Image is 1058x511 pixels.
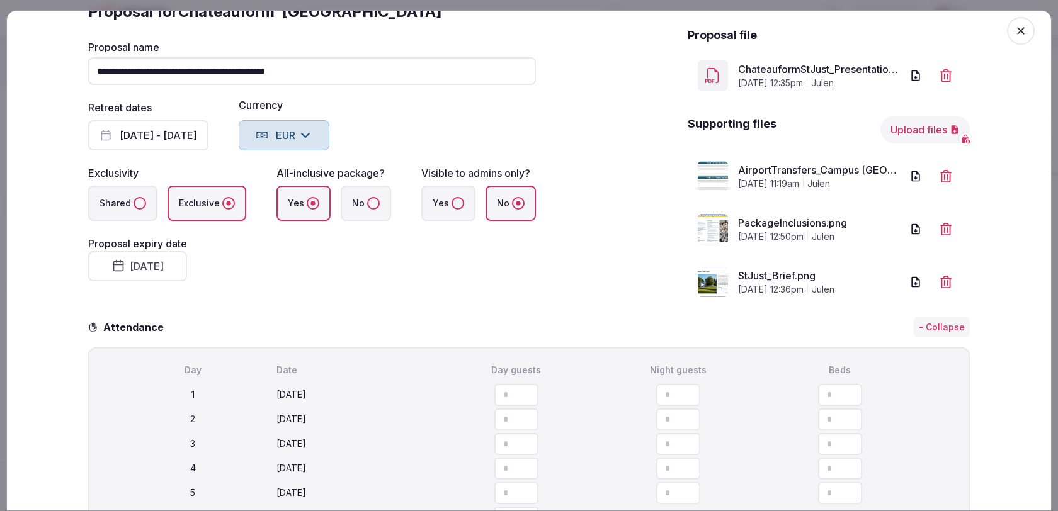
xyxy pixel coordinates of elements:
[307,197,319,210] button: Yes
[239,100,329,110] label: Currency
[698,214,728,244] img: PackageInclusions.png
[88,167,139,179] label: Exclusivity
[812,284,834,296] span: julen
[811,77,834,90] span: julen
[512,197,525,210] button: No
[807,178,830,191] span: julen
[115,463,271,475] div: 4
[276,186,331,221] label: Yes
[115,413,271,426] div: 2
[738,284,804,296] span: [DATE] 12:36pm
[486,186,536,221] label: No
[698,267,728,297] img: StJust_Brief.png
[738,216,902,231] a: PackageInclusions.png
[115,364,271,376] div: Day
[276,364,433,376] div: Date
[276,167,385,179] label: All-inclusive package?
[276,438,433,451] div: [DATE]
[452,197,464,210] button: Yes
[276,463,433,475] div: [DATE]
[698,161,728,191] img: AirportTransfers_Campus Saint-Just.png
[738,163,902,178] a: AirportTransfers_Campus [GEOGRAPHIC_DATA]png
[421,186,475,221] label: Yes
[738,77,803,90] span: [DATE] 12:35pm
[914,317,970,337] button: - Collapse
[438,364,595,376] div: Day guests
[341,186,391,221] label: No
[239,120,329,150] button: EUR
[738,269,902,284] a: StJust_Brief.png
[812,231,834,244] span: julen
[168,186,246,221] label: Exclusive
[421,167,530,179] label: Visible to admins only?
[880,116,970,143] button: Upload files
[88,101,152,114] label: Retreat dates
[222,197,235,210] button: Exclusive
[88,251,187,281] button: [DATE]
[115,389,271,401] div: 1
[738,178,799,191] span: [DATE] 11:19am
[88,237,187,250] label: Proposal expiry date
[115,487,271,500] div: 5
[88,42,536,52] label: Proposal name
[98,320,174,335] h3: Attendance
[688,116,776,143] h2: Supporting files
[276,413,433,426] div: [DATE]
[761,364,918,376] div: Beds
[88,186,157,221] label: Shared
[738,231,804,244] span: [DATE] 12:50pm
[600,364,756,376] div: Night guests
[688,27,757,43] h2: Proposal file
[134,197,146,210] button: Shared
[88,120,208,150] button: [DATE] - [DATE]
[276,487,433,500] div: [DATE]
[367,197,380,210] button: No
[276,389,433,401] div: [DATE]
[738,62,902,77] a: ChateauformStJust_Presentation.pdf
[115,438,271,451] div: 3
